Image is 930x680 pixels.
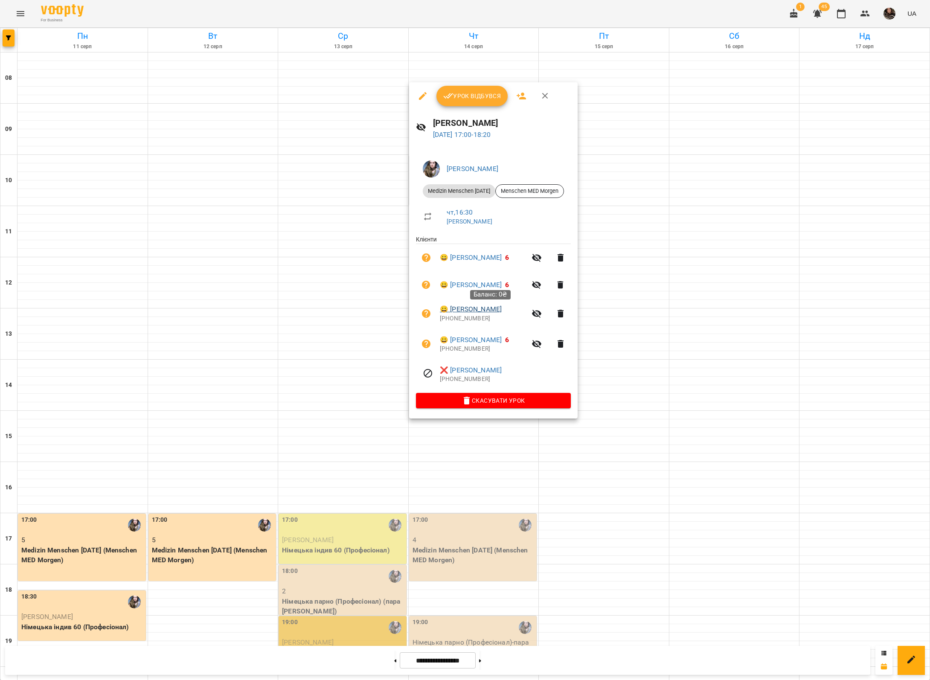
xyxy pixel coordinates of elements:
h6: [PERSON_NAME] [433,116,571,130]
span: 6 [505,281,509,289]
button: Скасувати Урок [416,393,571,408]
button: Візит ще не сплачено. Додати оплату? [416,275,436,295]
p: [PHONE_NUMBER] [440,345,526,353]
a: [PERSON_NAME] [447,218,492,225]
span: Скасувати Урок [423,395,564,406]
a: 😀 [PERSON_NAME] [440,280,502,290]
button: Візит ще не сплачено. Додати оплату? [416,334,436,354]
span: Урок відбувся [443,91,501,101]
span: Medizin Menschen [DATE] [423,187,495,195]
a: ❌ [PERSON_NAME] [440,365,502,375]
a: [DATE] 17:00-18:20 [433,131,491,139]
button: Візит ще не сплачено. Додати оплату? [416,303,436,324]
span: 6 [505,253,509,262]
a: чт , 16:30 [447,208,473,216]
span: 6 [505,336,509,344]
svg: Візит скасовано [423,368,433,378]
img: 7be168b660e33721f0c80190abb05d68.jpeg [423,160,440,177]
a: 😀 [PERSON_NAME] [440,253,502,263]
a: 😀 [PERSON_NAME] [440,335,502,345]
p: [PHONE_NUMBER] [440,375,571,384]
a: 😀 [PERSON_NAME] [440,304,502,314]
span: Menschen MED Morgen [496,187,564,195]
div: Menschen MED Morgen [495,184,564,198]
button: Урок відбувся [436,86,508,106]
span: Баланс: 0₴ [474,291,507,298]
ul: Клієнти [416,235,571,393]
p: [PHONE_NUMBER] [440,314,526,323]
button: Візит ще не сплачено. Додати оплату? [416,247,436,268]
a: [PERSON_NAME] [447,165,498,173]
